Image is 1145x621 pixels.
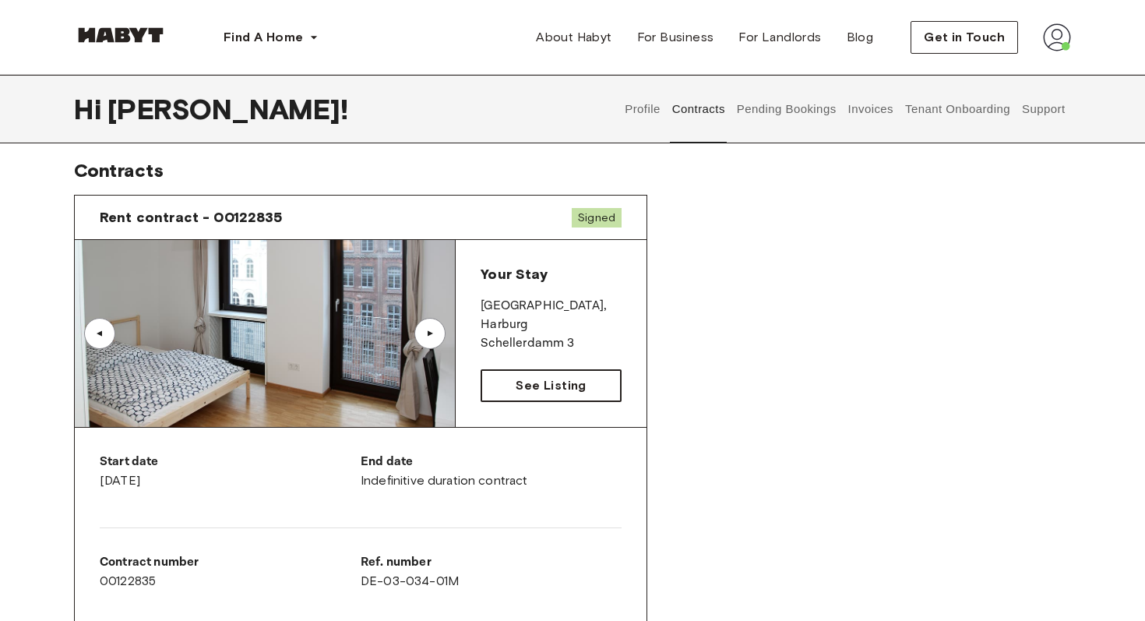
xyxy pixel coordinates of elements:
a: See Listing [481,369,622,402]
img: avatar [1043,23,1071,51]
button: Support [1020,75,1067,143]
button: Profile [623,75,663,143]
button: Contracts [670,75,727,143]
span: Signed [572,208,622,228]
p: Ref. number [361,553,622,572]
span: Contracts [74,159,164,182]
a: For Landlords [726,22,833,53]
div: ▲ [92,329,107,338]
span: About Habyt [536,28,611,47]
div: Indefinitive duration contract [361,453,622,490]
span: [PERSON_NAME] ! [107,93,348,125]
span: Your Stay [481,266,547,283]
button: Get in Touch [911,21,1018,54]
p: Schellerdamm 3 [481,334,622,353]
div: DE-03-034-01M [361,553,622,591]
div: user profile tabs [619,75,1071,143]
span: See Listing [516,376,586,395]
span: Hi [74,93,107,125]
button: Find A Home [211,22,331,53]
a: About Habyt [523,22,624,53]
span: Find A Home [224,28,303,47]
span: Rent contract - 00122835 [100,208,283,227]
p: [GEOGRAPHIC_DATA] , Harburg [481,297,622,334]
a: Blog [834,22,886,53]
button: Pending Bookings [735,75,838,143]
a: For Business [625,22,727,53]
div: ▲ [422,329,438,338]
p: Contract number [100,553,361,572]
p: End date [361,453,622,471]
button: Tenant Onboarding [904,75,1013,143]
p: Start date [100,453,361,471]
div: 00122835 [100,553,361,591]
span: For Landlords [738,28,821,47]
button: Invoices [846,75,895,143]
span: Blog [847,28,874,47]
img: Habyt [74,27,167,43]
span: Get in Touch [924,28,1005,47]
div: [DATE] [100,453,361,490]
img: Image of the room [75,240,455,427]
span: For Business [637,28,714,47]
